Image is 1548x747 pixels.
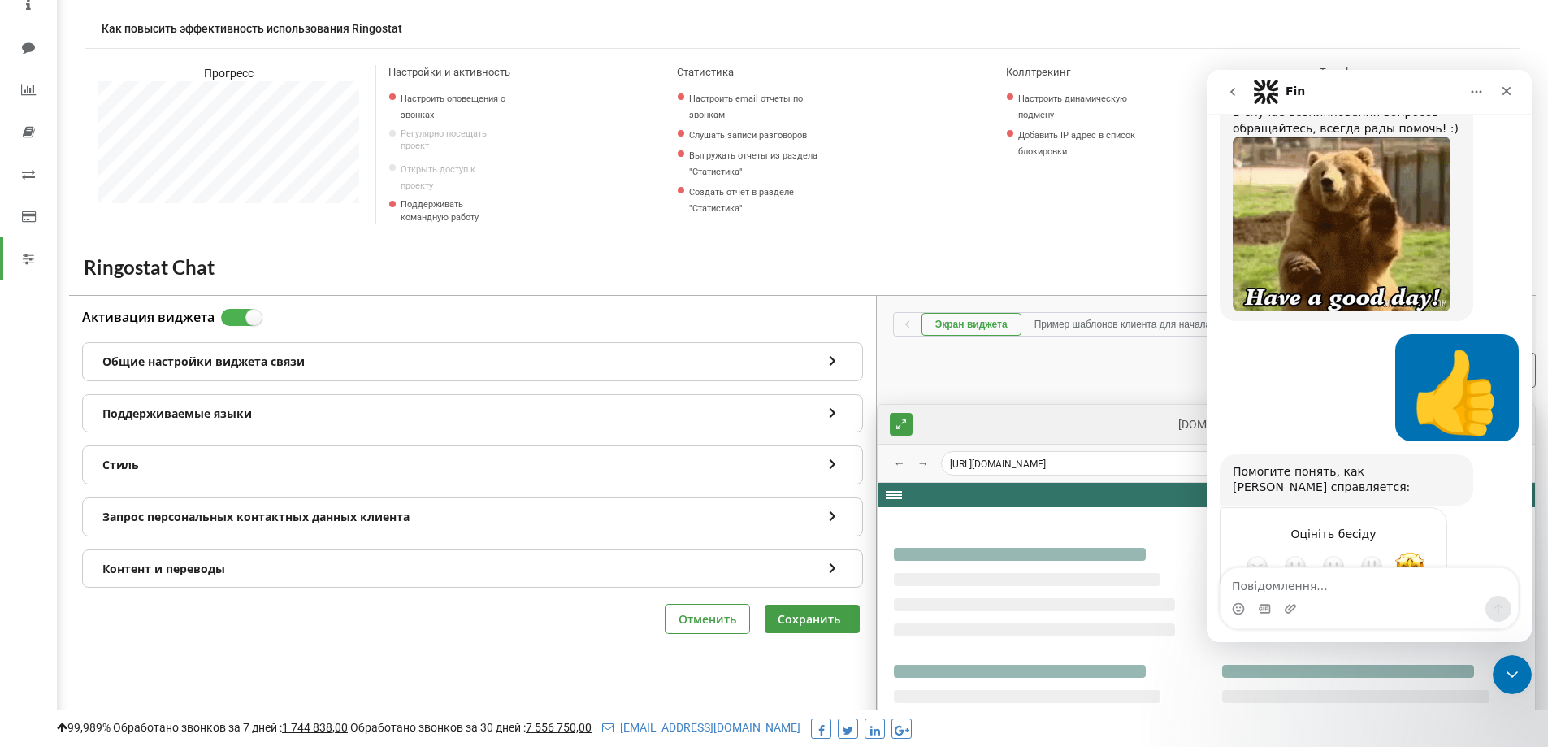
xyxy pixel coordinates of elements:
[14,498,311,526] textarea: Повідомлення...
[77,485,100,508] span: Погано
[1018,128,1144,160] a: Добавить IP адрес в список блокировки
[77,532,90,545] button: Завантажити вкладений файл
[1021,313,1264,336] button: Пример шаблонов клиента для начала диалога
[401,128,509,153] p: Регулярно посещать проект
[1320,66,1444,78] span: Телефония и интеграции
[83,550,862,588] div: Контент и переводы
[83,498,862,536] div: Запрос персональных контактных данных клиента
[279,526,305,552] button: Надіслати повідомлення…
[30,454,223,474] div: Оцініть бесіду
[602,721,800,734] a: [EMAIL_ADDRESS][DOMAIN_NAME]
[1006,66,1070,78] span: Коллтрекинг
[941,451,1523,476] div: [URL][DOMAIN_NAME]
[689,91,826,124] a: Настроить email отчеты по звонкам
[913,454,933,473] button: →
[83,395,862,432] div: Поддерживаемые языки
[689,185,826,217] a: Создать отчет в разделе "Статистика"
[115,485,138,508] span: OK
[25,532,38,545] button: Вибір емодзі
[765,605,860,633] button: Сохранить
[82,309,215,327] label: Активация виджета
[921,313,1021,336] button: Экран виджета
[350,721,592,734] span: Обработано звонков за 30 дней :
[401,198,509,224] p: Поддерживать командную работу
[282,721,348,734] u: 1 744 838,00
[666,605,749,633] button: Отменить
[677,66,734,78] span: Статистика
[83,446,862,484] div: Стиль
[388,66,510,78] span: Настройки и активность
[39,485,62,508] span: Жахливо
[689,128,826,144] a: Слушать записи разговоров
[154,485,176,508] span: Добре
[102,22,402,35] span: Как повысить эффективность использования Ringostat
[401,162,509,194] a: Открыть доступ к проекту
[689,148,826,180] a: Выгружать отчеты из раздела "Статистика"
[13,437,312,597] div: Fin каже…
[204,67,254,80] span: Прогресс
[921,416,1523,432] div: [DOMAIN_NAME]
[51,532,64,545] button: вибір GIF-файлів
[890,454,909,473] button: ←
[1018,91,1144,124] a: Настроить динамическую подмену
[401,91,509,124] a: Настроить оповещения о звонках
[1207,70,1532,642] iframe: Intercom live chat
[83,343,862,380] div: Общие настройки виджета связи
[1493,655,1532,694] iframe: Intercom live chat
[189,482,218,511] span: Чудово
[57,721,111,734] span: 99,989%
[526,721,592,734] u: 7 556 750,00
[84,255,1521,280] h2: Ringostat Chat
[113,721,348,734] span: Обработано звонков за 7 дней :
